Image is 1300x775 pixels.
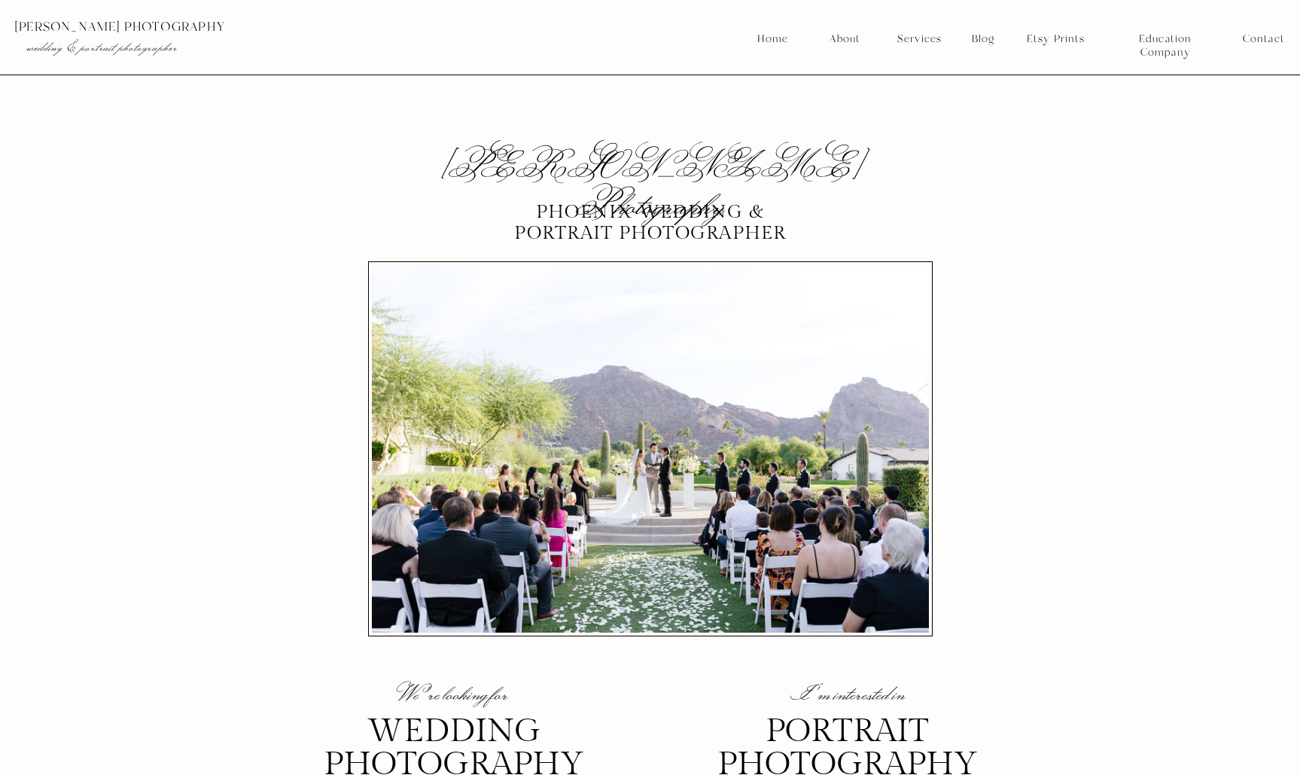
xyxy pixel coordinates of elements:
[1021,32,1090,46] a: Etsy Prints
[764,684,932,705] p: I'm interested in
[967,32,1000,46] a: Blog
[1243,32,1284,46] a: Contact
[891,32,947,46] a: Services
[14,20,415,34] p: [PERSON_NAME] photography
[711,715,984,773] h3: portrait photography
[757,32,789,46] a: Home
[825,32,863,46] a: About
[1113,32,1217,46] a: Education Company
[370,684,538,705] p: We're looking for
[397,148,905,185] h2: [PERSON_NAME] Photography
[318,715,590,773] h3: wedding photography
[26,40,384,55] p: wedding & portrait photographer
[507,202,794,243] p: Phoenix Wedding & portrait photographer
